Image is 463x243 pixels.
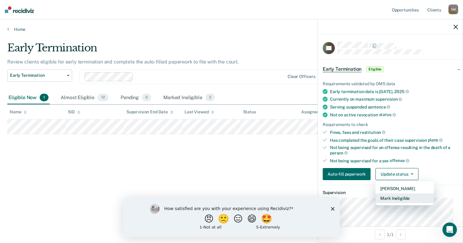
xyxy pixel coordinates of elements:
div: SID [68,109,80,115]
button: [PERSON_NAME] [375,184,434,193]
div: Not being supervised for an offense resulting in the death of a [330,145,458,155]
div: Early TerminationEligible [318,60,463,79]
button: Next Opportunity [396,230,406,239]
iframe: Intercom live chat [442,222,457,237]
div: Not on active revocation [330,112,458,118]
img: Recidiviz [5,6,34,13]
div: Assigned to [301,109,330,115]
div: Early Termination [7,42,355,59]
div: Last Viewed [185,109,214,115]
span: 12 [98,94,108,102]
div: Fines, fees and [330,130,458,135]
div: Has completed the goals of their case supervision [330,138,458,143]
div: Almost Eligible [59,91,110,105]
button: Update status [375,168,418,180]
span: restitution [360,130,385,135]
span: Early Termination [323,66,361,72]
div: Not being supervised for a sex [330,158,458,164]
div: S M [448,5,458,14]
span: offense [390,158,409,163]
div: Eligible Now [7,91,50,105]
button: Mark Ineligible [375,193,434,203]
div: Marked Ineligible [162,91,216,105]
span: 2025 [394,89,409,94]
p: Review clients eligible for early termination and complete the auto-filled paperwork to file with... [7,59,239,65]
div: Early termination date is [DATE], [330,89,458,94]
div: Supervision End Date [126,109,173,115]
div: Clear officers [288,74,315,79]
span: status [379,112,396,117]
span: 1 [40,94,48,102]
div: 1 / 1 [318,226,463,242]
div: Pending [119,91,152,105]
iframe: Survey by Kim from Recidiviz [123,198,340,237]
div: Serving suspended [330,104,458,110]
dt: Supervision [323,190,458,195]
span: 0 [142,94,151,102]
div: Currently on maximum [330,96,458,102]
div: Status [243,109,256,115]
a: Home [7,27,456,32]
button: Previous Opportunity [375,230,385,239]
span: Early Termination [10,73,65,78]
span: Eligible [366,66,384,72]
span: person [330,151,348,155]
a: Auto-fill paperwork [323,168,373,180]
div: Requirements to check [323,122,458,127]
span: supervision [375,97,402,102]
div: Requirements validated by OMS data [323,81,458,86]
span: 2 [205,94,215,102]
button: Auto-fill paperwork [323,168,371,180]
span: plans [428,138,443,142]
span: sentence [368,105,391,109]
div: Name [10,109,27,115]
